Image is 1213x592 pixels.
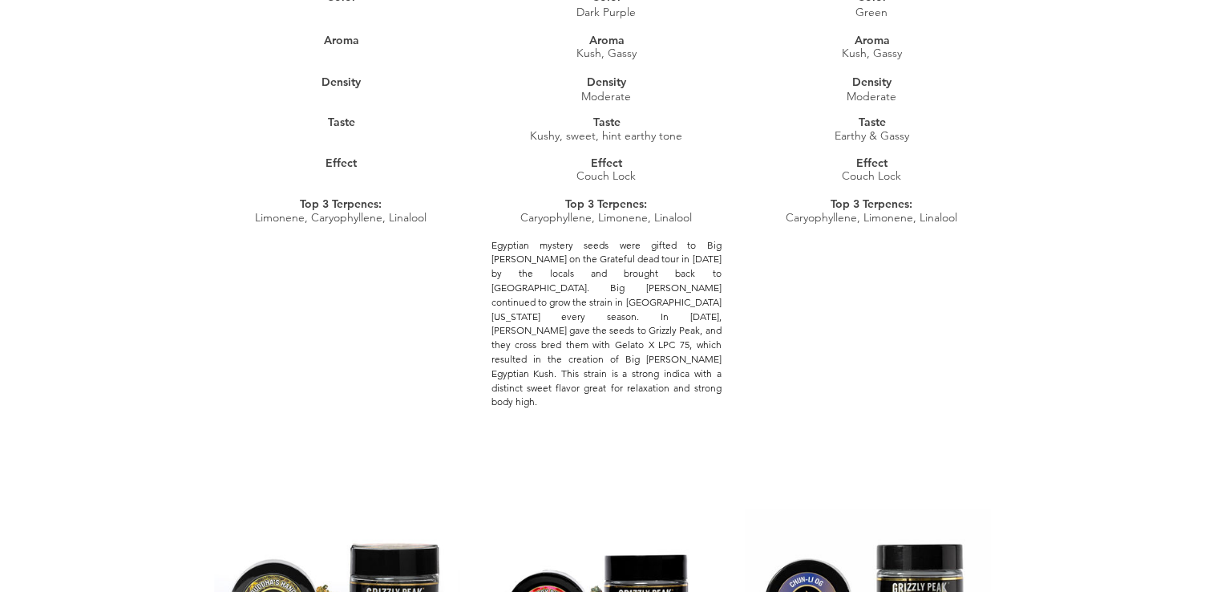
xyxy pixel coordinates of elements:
[855,33,890,47] span: Aroma
[852,75,892,89] span: Density
[321,75,361,89] span: Density
[581,89,631,103] span: ​Moderate
[565,197,647,211] span: Top 3 Terpenes:
[591,156,622,170] span: Effect
[593,115,621,129] span: Taste
[587,75,626,89] span: Density
[856,156,888,170] span: Effect
[530,128,682,143] span: Kushy, sweet, hint earthy tone
[324,33,359,47] span: Aroma
[786,210,957,225] span: Caryophyllene, Limonene, Linalool
[576,5,636,19] span: Dark Purple
[842,168,901,183] span: Couch Lock
[300,197,382,211] span: Top 3 Terpenes:
[520,210,692,225] span: Caryophyllene, Limonene, Linalool
[328,115,355,129] span: Taste
[831,197,912,211] span: Top 3 Terpenes:
[859,115,886,129] span: Taste
[576,46,637,60] span: Kush, Gassy
[589,33,625,47] span: Aroma
[847,89,896,103] span: ​Moderate
[842,46,902,60] span: Kush, Gassy
[325,156,357,170] span: Effect
[491,239,722,408] span: Egyptian mystery seeds were gifted to Big [PERSON_NAME] on the Grateful dead tour in [DATE] by th...
[576,168,636,183] span: Couch Lock
[255,210,427,225] span: Limonene, Caryophyllene, Linalool
[855,5,888,19] span: Green
[835,128,909,143] span: Earthy & Gassy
